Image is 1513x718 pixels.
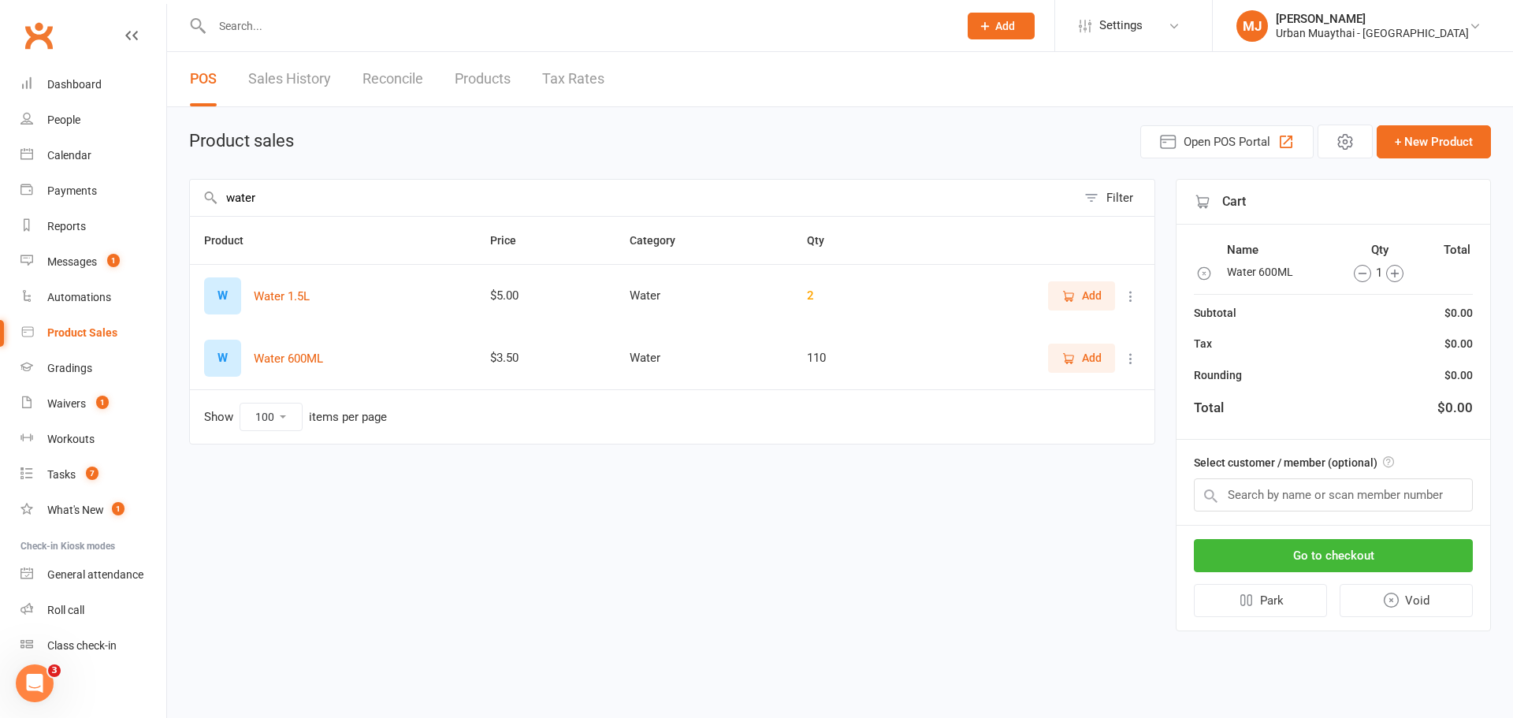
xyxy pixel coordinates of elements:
[1276,26,1469,40] div: Urban Muaythai - [GEOGRAPHIC_DATA]
[1177,180,1490,225] div: Cart
[20,628,166,664] a: Class kiosk mode
[490,352,601,365] div: $3.50
[248,52,331,106] a: Sales History
[20,67,166,102] a: Dashboard
[47,184,97,197] div: Payments
[48,664,61,677] span: 3
[112,502,125,515] span: 1
[1340,584,1474,617] button: Void
[47,255,97,268] div: Messages
[107,254,120,267] span: 1
[630,231,693,250] button: Category
[204,340,241,377] div: W
[47,326,117,339] div: Product Sales
[19,16,58,55] a: Clubworx
[16,664,54,702] iframe: Intercom live chat
[47,113,80,126] div: People
[1437,397,1473,419] div: $0.00
[47,362,92,374] div: Gradings
[1194,539,1473,572] button: Go to checkout
[20,351,166,386] a: Gradings
[542,52,604,106] a: Tax Rates
[807,231,842,250] button: Qty
[47,468,76,481] div: Tasks
[190,52,217,106] a: POS
[1082,287,1102,304] span: Add
[47,291,111,303] div: Automations
[190,180,1076,216] input: Search products by name, or scan product code
[490,289,601,303] div: $5.00
[20,173,166,209] a: Payments
[1226,262,1331,283] td: Water 600ML
[20,593,166,628] a: Roll call
[490,231,533,250] button: Price
[630,234,693,247] span: Category
[207,15,947,37] input: Search...
[1140,125,1314,158] button: Open POS Portal
[254,287,310,306] button: Water 1.5L
[630,352,779,365] div: Water
[204,277,241,314] div: W
[204,231,261,250] button: Product
[1194,304,1236,322] div: Subtotal
[1194,584,1327,617] button: Park
[1194,454,1394,471] label: Select customer / member (optional)
[20,244,166,280] a: Messages 1
[1048,344,1115,372] button: Add
[20,386,166,422] a: Waivers 1
[995,20,1015,32] span: Add
[1082,349,1102,366] span: Add
[1334,263,1425,282] div: 1
[1276,12,1469,26] div: [PERSON_NAME]
[1226,240,1331,260] th: Name
[20,315,166,351] a: Product Sales
[189,132,294,151] h1: Product sales
[47,397,86,410] div: Waivers
[807,289,901,303] div: 2
[20,138,166,173] a: Calendar
[807,234,842,247] span: Qty
[47,504,104,516] div: What's New
[1377,125,1491,158] button: + New Product
[20,209,166,244] a: Reports
[47,78,102,91] div: Dashboard
[204,403,387,431] div: Show
[309,411,387,424] div: items per page
[20,493,166,528] a: What's New1
[1429,240,1471,260] th: Total
[1194,478,1473,512] input: Search by name or scan member number
[1333,240,1428,260] th: Qty
[1184,132,1270,151] span: Open POS Portal
[1236,10,1268,42] div: MJ
[47,220,86,233] div: Reports
[1048,281,1115,310] button: Add
[1106,188,1133,207] div: Filter
[1194,335,1212,352] div: Tax
[807,352,901,365] div: 110
[20,280,166,315] a: Automations
[20,457,166,493] a: Tasks 7
[47,149,91,162] div: Calendar
[1076,180,1154,216] button: Filter
[455,52,511,106] a: Products
[204,234,261,247] span: Product
[47,604,84,616] div: Roll call
[1194,397,1224,419] div: Total
[86,467,99,480] span: 7
[96,396,109,409] span: 1
[1444,304,1473,322] div: $0.00
[47,568,143,581] div: General attendance
[490,234,533,247] span: Price
[1444,335,1473,352] div: $0.00
[20,422,166,457] a: Workouts
[47,433,95,445] div: Workouts
[47,639,117,652] div: Class check-in
[20,102,166,138] a: People
[362,52,423,106] a: Reconcile
[1444,366,1473,384] div: $0.00
[20,557,166,593] a: General attendance kiosk mode
[630,289,779,303] div: Water
[254,349,323,368] button: Water 600ML
[968,13,1035,39] button: Add
[1099,8,1143,43] span: Settings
